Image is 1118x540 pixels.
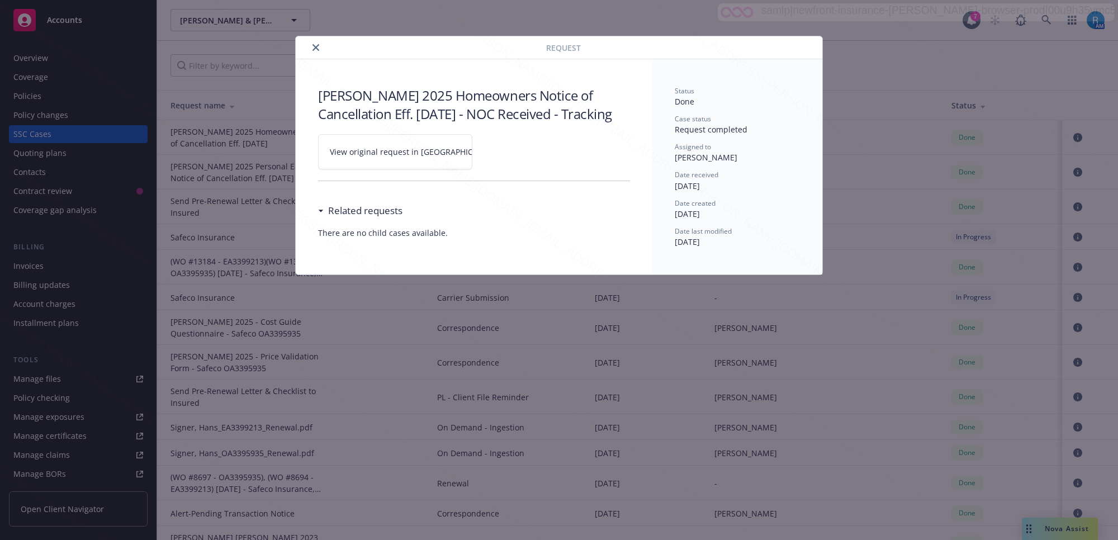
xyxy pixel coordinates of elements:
div: Related requests [318,203,402,218]
span: [DATE] [675,209,700,219]
button: close [309,41,323,54]
span: [DATE] [675,236,700,247]
h3: [PERSON_NAME] 2025 Homeowners Notice of Cancellation Eff. [DATE] - NOC Received - Tracking [318,86,630,123]
span: There are no child cases available. [318,227,630,239]
span: Date last modified [675,226,732,236]
span: Assigned to [675,142,711,151]
span: Date received [675,170,718,179]
span: Case status [675,114,711,124]
span: Date created [675,198,716,208]
span: Status [675,86,694,96]
span: Request [546,42,581,54]
span: [DATE] [675,181,700,191]
span: [PERSON_NAME] [675,152,737,163]
span: Done [675,96,694,107]
span: Request completed [675,124,747,135]
span: View original request in [GEOGRAPHIC_DATA] [330,146,499,158]
a: View original request in [GEOGRAPHIC_DATA] [318,134,472,169]
h3: Related requests [328,203,402,218]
